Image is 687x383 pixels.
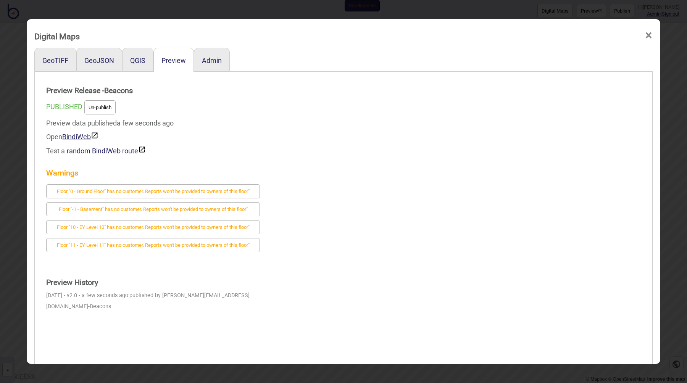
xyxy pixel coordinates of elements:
[46,275,260,290] strong: Preview History
[67,146,146,155] button: random BindiWeb route
[138,146,146,153] img: preview
[46,202,260,216] button: Floor "-1 - Basement" has no customer. Reports won't be provided to owners of this floor"
[42,56,68,64] button: GeoTIFF
[46,240,260,248] a: Floor "11 - EY Level 11" has no customer. Reports won't be provided to owners of this floor"
[46,187,260,195] a: Floor "0 - Ground Floor" has no customer. Reports won't be provided to owners of this floor"
[46,204,260,212] a: Floor "-1 - Basement" has no customer. Reports won't be provided to owners of this floor"
[46,222,260,230] a: Floor "10 - EY Level 10" has no customer. Reports won't be provided to owners of this floor"
[46,103,82,111] span: PUBLISHED
[202,56,222,64] button: Admin
[62,133,98,141] a: BindiWeb
[88,303,111,310] span: - Beacons
[46,130,260,144] div: Open
[91,132,98,139] img: preview
[84,56,114,64] button: GeoJSON
[46,238,260,252] button: Floor "11 - EY Level 11" has no customer. Reports won't be provided to owners of this floor"
[84,100,116,114] button: Un-publish
[130,56,145,64] button: QGIS
[46,220,260,234] button: Floor "10 - EY Level 10" has no customer. Reports won't be provided to owners of this floor"
[645,23,653,48] span: ×
[46,184,260,198] button: Floor "0 - Ground Floor" has no customer. Reports won't be provided to owners of this floor"
[46,166,260,181] strong: Warnings
[161,56,186,64] button: Preview
[34,28,80,45] div: Digital Maps
[46,290,260,312] div: [DATE] - v2.0 - a few seconds ago:
[46,116,260,158] div: Preview data published a few seconds ago
[46,144,260,158] div: Test a
[46,83,260,98] strong: Preview Release - Beacons
[46,292,250,310] span: published by [PERSON_NAME][EMAIL_ADDRESS][DOMAIN_NAME]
